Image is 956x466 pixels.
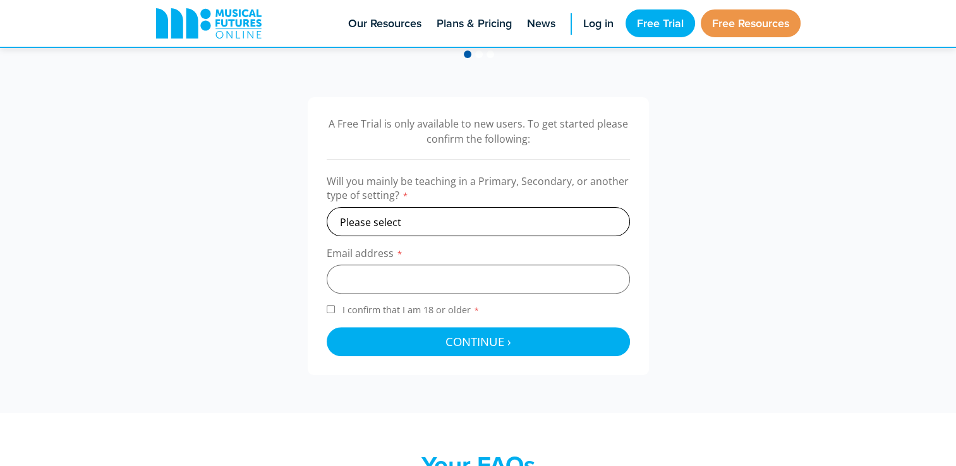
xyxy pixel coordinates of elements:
p: A Free Trial is only available to new users. To get started please confirm the following: [327,116,630,146]
a: Free Resources [701,9,801,37]
span: I confirm that I am 18 or older [340,304,482,316]
button: Continue › [327,327,630,356]
span: News [527,15,555,32]
a: Free Trial [626,9,695,37]
span: Continue › [445,333,511,349]
input: I confirm that I am 18 or older* [327,305,335,313]
label: Will you mainly be teaching in a Primary, Secondary, or another type of setting? [327,174,630,207]
label: Email address [327,246,630,265]
span: Plans & Pricing [437,15,512,32]
span: Log in [583,15,614,32]
span: Our Resources [348,15,421,32]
